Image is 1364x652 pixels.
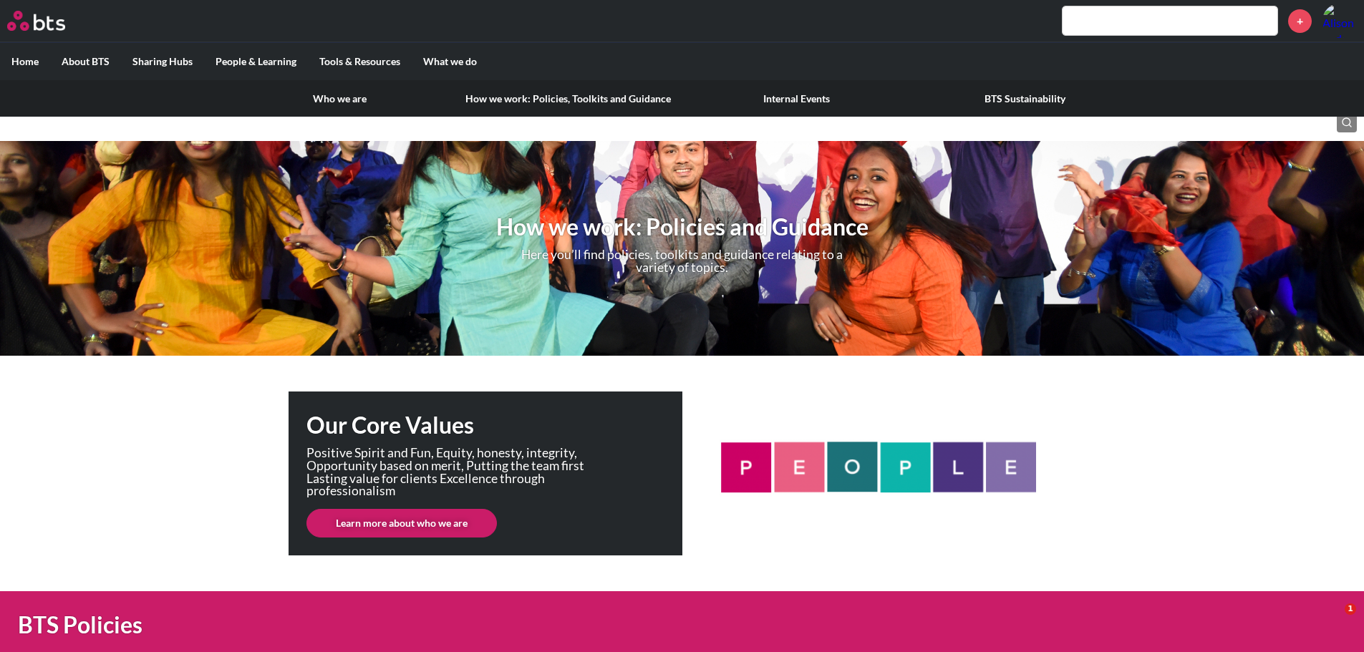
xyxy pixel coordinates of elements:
[1322,4,1357,38] img: Alison Ryder
[1345,603,1356,615] span: 1
[1315,603,1350,638] iframe: Intercom live chat
[306,509,497,537] a: Learn more about who we are
[204,43,308,80] label: People & Learning
[121,43,204,80] label: Sharing Hubs
[1322,4,1357,38] a: Profile
[7,11,65,31] img: BTS Logo
[50,43,121,80] label: About BTS
[18,609,947,641] h1: BTS Policies
[516,248,848,273] p: Here you’ll find policies, toolkits and guidance relating to a variety of topics.
[306,409,682,442] h1: Our Core Values
[306,447,607,497] p: Positive Spirit and Fun, Equity, honesty, integrity, Opportunity based on merit, Putting the team...
[308,43,412,80] label: Tools & Resources
[474,211,890,243] h1: How we work: Policies and Guidance
[412,43,488,80] label: What we do
[1288,9,1312,33] a: +
[7,11,92,31] a: Go home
